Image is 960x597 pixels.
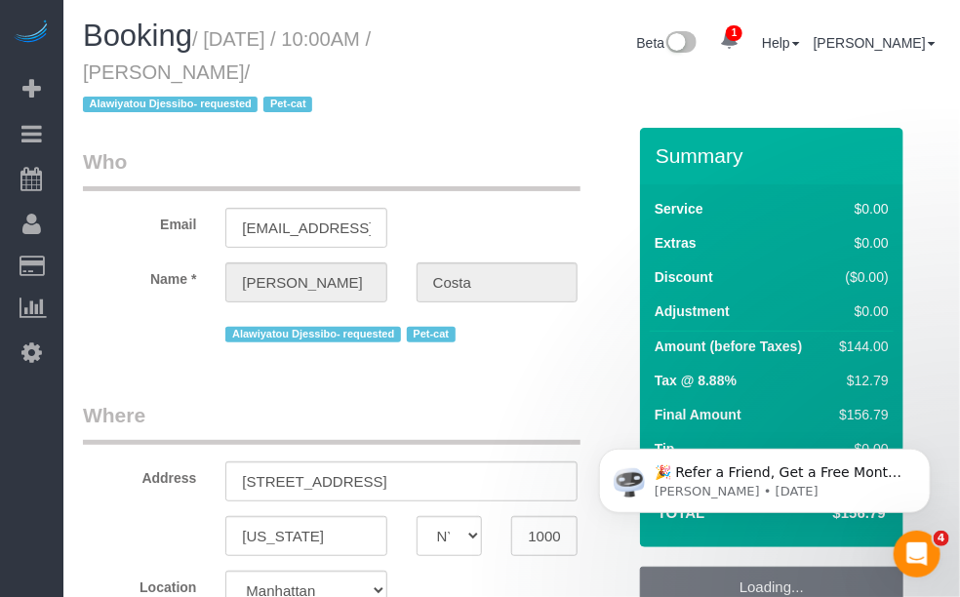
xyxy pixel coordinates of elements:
img: Automaid Logo [12,20,51,47]
img: New interface [664,31,697,57]
input: Last Name [417,262,578,302]
label: Tax @ 8.88% [655,371,737,390]
a: Beta [637,35,698,51]
div: $0.00 [832,233,889,253]
input: Email [225,208,386,248]
div: $156.79 [832,405,889,424]
span: Booking [83,19,192,53]
small: / [DATE] / 10:00AM / [PERSON_NAME] [83,28,371,116]
span: Pet-cat [263,97,312,112]
span: 1 [726,25,742,41]
span: Alawiyatou Djessibo- requested [83,97,258,112]
a: 1 [710,20,748,62]
div: $12.79 [832,371,889,390]
iframe: Intercom live chat [894,531,940,577]
input: First Name [225,262,386,302]
label: Address [68,461,211,488]
label: Final Amount [655,405,741,424]
label: Service [655,199,703,219]
label: Name * [68,262,211,289]
label: Adjustment [655,301,730,321]
div: ($0.00) [832,267,889,287]
h3: Summary [656,144,894,167]
iframe: Intercom notifications message [570,408,960,544]
span: 4 [934,531,949,546]
label: Email [68,208,211,234]
label: Amount (before Taxes) [655,337,802,356]
span: Pet-cat [407,327,456,342]
a: [PERSON_NAME] [814,35,936,51]
legend: Where [83,401,580,445]
input: City [225,516,386,556]
span: Alawiyatou Djessibo- requested [225,327,400,342]
div: $0.00 [832,199,889,219]
div: $144.00 [832,337,889,356]
a: Help [762,35,800,51]
label: Extras [655,233,697,253]
input: Zip Code [511,516,578,556]
label: Location [68,571,211,597]
legend: Who [83,147,580,191]
div: $0.00 [832,301,889,321]
label: Discount [655,267,713,287]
